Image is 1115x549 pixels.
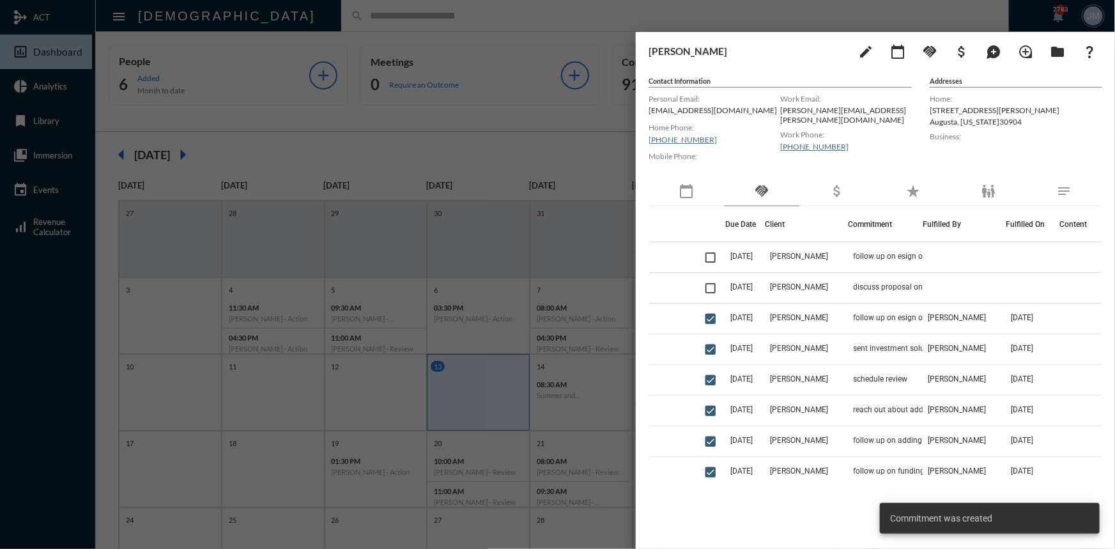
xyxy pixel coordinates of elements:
span: reach out about adding money [853,405,960,414]
button: Add Introduction [1013,38,1038,64]
button: What If? [1077,38,1102,64]
button: Add Commitment [917,38,942,64]
mat-icon: family_restroom [981,183,996,199]
th: Content [1053,206,1102,242]
label: Work Phone: [780,130,912,139]
span: [DATE] [730,436,753,445]
th: Fulfilled By [923,206,1006,242]
label: Home: [930,94,1102,104]
span: [DATE] [1011,436,1033,445]
span: follow up on adding money to accounts [853,436,981,445]
span: sent investment solution change for esign [853,344,981,353]
mat-icon: calendar_today [890,44,905,59]
mat-icon: star_rate [905,183,921,199]
span: [DATE] [1011,344,1033,353]
a: [PHONE_NUMBER] [649,135,717,144]
span: [PERSON_NAME] [928,467,986,476]
th: Due Date [725,206,765,242]
span: [DATE] [730,467,753,476]
span: [DATE] [1011,467,1033,476]
span: [DATE] [730,405,753,414]
span: [PERSON_NAME] [770,282,828,291]
span: [PERSON_NAME] [928,405,986,414]
span: [PERSON_NAME] [928,344,986,353]
span: [DATE] [730,313,753,322]
label: Work Email: [780,94,912,104]
h5: Contact Information [649,77,912,88]
span: [PERSON_NAME] [770,344,828,353]
span: [PERSON_NAME] [928,313,986,322]
span: [DATE] [730,282,753,291]
span: [DATE] [730,375,753,383]
mat-icon: handshake [754,183,769,199]
mat-icon: loupe [1018,44,1033,59]
label: Personal Email: [649,94,780,104]
label: Mobile Phone: [649,151,780,161]
p: [PERSON_NAME][EMAIL_ADDRESS][PERSON_NAME][DOMAIN_NAME] [780,105,912,125]
th: Fulfilled On [1006,206,1053,242]
button: Add meeting [885,38,911,64]
mat-icon: edit [858,44,873,59]
span: discuss proposal on the stock account allocation [853,282,981,291]
span: [PERSON_NAME] [770,467,828,476]
button: Add Business [949,38,974,64]
h3: [PERSON_NAME] [649,45,847,57]
span: [PERSON_NAME] [770,405,828,414]
mat-icon: handshake [922,44,937,59]
a: [PHONE_NUMBER] [780,142,849,151]
mat-icon: folder [1050,44,1065,59]
mat-icon: attach_money [830,183,845,199]
span: schedule review [853,375,907,383]
mat-icon: attach_money [954,44,969,59]
label: Home Phone: [649,123,780,132]
mat-icon: calendar_today [679,183,694,199]
span: [DATE] [730,344,753,353]
p: [EMAIL_ADDRESS][DOMAIN_NAME] [649,105,780,115]
p: [STREET_ADDRESS][PERSON_NAME] [930,105,1102,115]
span: follow up on funding if not heard from him [853,467,981,476]
span: follow up on esign of Inv. solution change [853,252,981,261]
label: Business: [930,132,1102,141]
button: Archives [1045,38,1070,64]
span: [PERSON_NAME] [928,436,986,445]
mat-icon: maps_ugc [986,44,1001,59]
th: Commitment [848,206,923,242]
span: follow up on esign of investment solution change [853,313,981,322]
span: [PERSON_NAME] [928,375,986,383]
span: [PERSON_NAME] [770,436,828,445]
button: edit person [853,38,879,64]
mat-icon: notes [1057,183,1072,199]
span: [DATE] [1011,313,1033,322]
span: [PERSON_NAME] [770,375,828,383]
span: Commitment was created [890,512,992,525]
span: [DATE] [1011,375,1033,383]
span: [DATE] [1011,405,1033,414]
span: [DATE] [730,252,753,261]
h5: Addresses [930,77,1102,88]
th: Client [765,206,848,242]
span: [PERSON_NAME] [770,313,828,322]
span: [PERSON_NAME] [770,252,828,261]
button: Add Mention [981,38,1006,64]
p: Augusta , [US_STATE] 30904 [930,117,1102,127]
mat-icon: question_mark [1082,44,1097,59]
